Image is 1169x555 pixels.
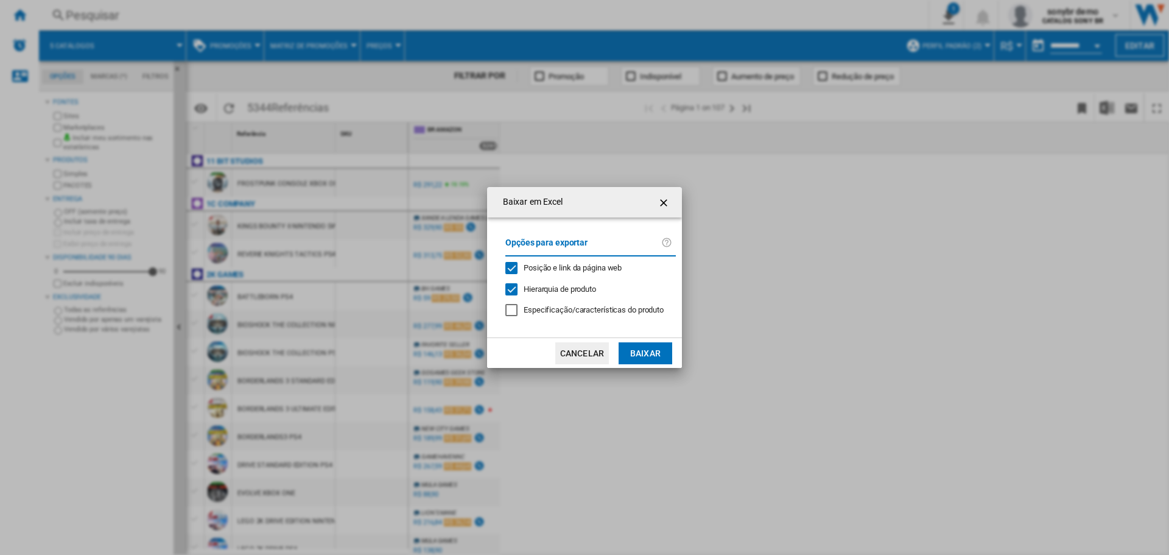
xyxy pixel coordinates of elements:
md-checkbox: Hierarquia de produto [505,283,666,295]
md-checkbox: Posição e link da página web [505,263,666,274]
h4: Baixar em Excel [497,196,563,208]
md-dialog: Baixar em ... [487,187,682,369]
span: Posição e link da página web [524,263,622,272]
label: Opções para exportar [505,236,661,258]
span: Especificação/características do produto [524,305,664,314]
button: Cancelar [555,342,609,364]
ng-md-icon: getI18NText('BUTTONS.CLOSE_DIALOG') [658,196,672,210]
button: getI18NText('BUTTONS.CLOSE_DIALOG') [653,190,677,214]
span: Hierarquia de produto [524,285,596,294]
button: Baixar [619,342,672,364]
div: Aplicável apenas para Visão Categoria [524,305,664,316]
